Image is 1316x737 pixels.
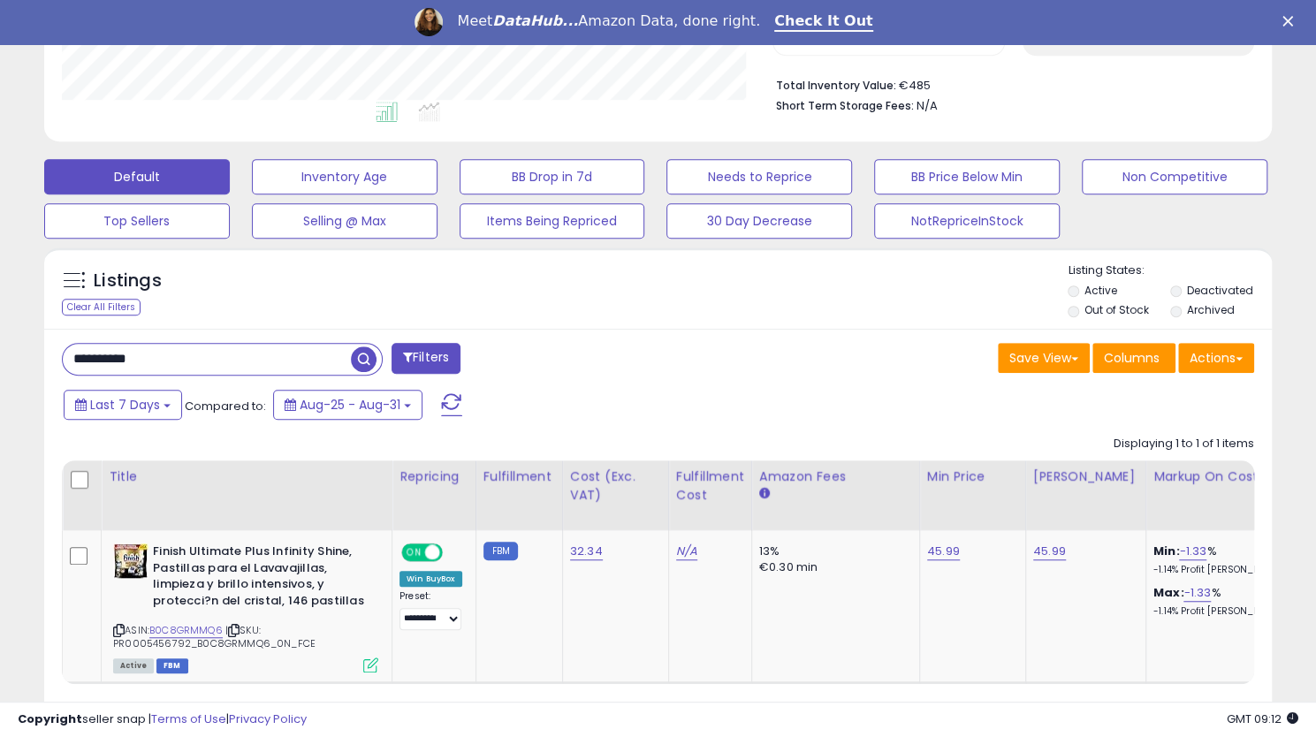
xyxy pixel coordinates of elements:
button: Last 7 Days [64,390,182,420]
p: -1.14% Profit [PERSON_NAME] [1153,605,1300,618]
a: 45.99 [927,543,960,560]
div: Close [1282,16,1300,27]
div: Markup on Cost [1153,467,1306,486]
button: Columns [1092,343,1175,373]
button: Default [44,159,230,194]
div: % [1153,543,1300,576]
label: Out of Stock [1084,302,1149,317]
div: Clear All Filters [62,299,141,315]
a: 32.34 [570,543,603,560]
button: Aug-25 - Aug-31 [273,390,422,420]
div: % [1153,585,1300,618]
button: Top Sellers [44,203,230,239]
span: Compared to: [185,398,266,414]
button: Needs to Reprice [666,159,852,194]
p: -1.14% Profit [PERSON_NAME] [1153,564,1300,576]
small: Amazon Fees. [759,486,770,502]
div: Win BuyBox [399,571,462,587]
button: BB Drop in 7d [460,159,645,194]
a: N/A [676,543,697,560]
img: Profile image for Georgie [415,8,443,36]
span: Columns [1104,349,1160,367]
div: Fulfillment Cost [676,467,744,505]
span: Aug-25 - Aug-31 [300,396,400,414]
button: BB Price Below Min [874,159,1060,194]
p: Listing States: [1068,262,1272,279]
small: FBM [483,542,518,560]
img: 51OQBMin4yL._SL40_.jpg [113,543,148,579]
button: Non Competitive [1082,159,1267,194]
div: €0.30 min [759,559,906,575]
b: Total Inventory Value: [775,78,895,93]
b: Finish Ultimate Plus Infinity Shine, Pastillas para el Lavavajillas, limpieza y brillo intensivos... [153,543,368,613]
span: 2025-09-8 09:12 GMT [1227,710,1298,727]
a: Check It Out [774,12,873,32]
div: Preset: [399,590,462,630]
a: 45.99 [1033,543,1066,560]
a: B0C8GRMMQ6 [149,623,223,638]
span: | SKU: PR0005456792_B0C8GRMMQ6_0N_FCE [113,623,316,650]
span: FBM [156,658,188,673]
div: Title [109,467,384,486]
th: The percentage added to the cost of goods (COGS) that forms the calculator for Min & Max prices. [1145,460,1313,530]
a: Terms of Use [151,710,226,727]
button: Items Being Repriced [460,203,645,239]
span: All listings currently available for purchase on Amazon [113,658,154,673]
a: Privacy Policy [229,710,307,727]
button: Actions [1178,343,1254,373]
button: Selling @ Max [252,203,437,239]
a: -1.33 [1179,543,1206,560]
b: Min: [1153,543,1180,559]
b: Short Term Storage Fees: [775,98,913,113]
div: seller snap | | [18,711,307,728]
label: Deactivated [1187,283,1253,298]
span: OFF [440,545,468,560]
strong: Copyright [18,710,82,727]
label: Archived [1187,302,1235,317]
div: [PERSON_NAME] [1033,467,1138,486]
div: Repricing [399,467,468,486]
button: Save View [998,343,1090,373]
a: -1.33 [1183,584,1211,602]
b: Max: [1153,584,1184,601]
div: Displaying 1 to 1 of 1 items [1114,436,1254,452]
button: Inventory Age [252,159,437,194]
div: Amazon Fees [759,467,912,486]
div: Cost (Exc. VAT) [570,467,661,505]
div: ASIN: [113,543,378,671]
label: Active [1084,283,1117,298]
button: 30 Day Decrease [666,203,852,239]
i: DataHub... [492,12,578,29]
h5: Listings [94,269,162,293]
span: N/A [916,97,937,114]
button: Filters [392,343,460,374]
div: 13% [759,543,906,559]
li: €485 [775,73,1241,95]
div: Min Price [927,467,1018,486]
div: Fulfillment [483,467,555,486]
button: NotRepriceInStock [874,203,1060,239]
span: Last 7 Days [90,396,160,414]
div: Meet Amazon Data, done right. [457,12,760,30]
span: ON [403,545,425,560]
